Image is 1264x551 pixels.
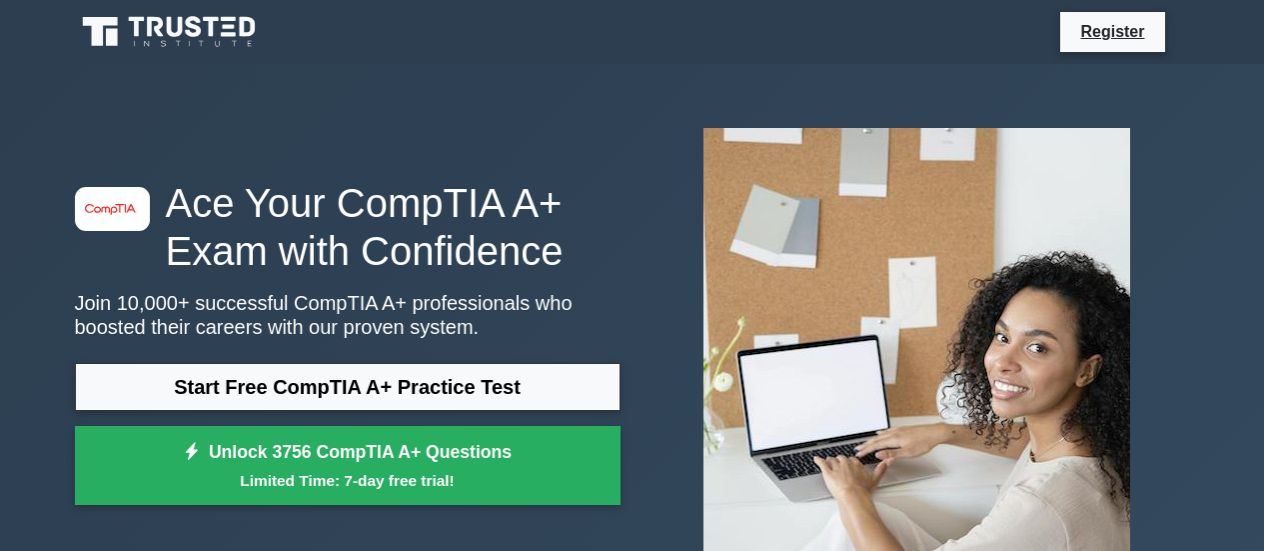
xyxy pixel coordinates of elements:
h1: Ace Your CompTIA A+ Exam with Confidence [75,179,621,275]
a: Start Free CompTIA A+ Practice Test [75,363,621,411]
small: Limited Time: 7-day free trial! [100,469,596,492]
a: Register [1068,19,1156,44]
a: Unlock 3756 CompTIA A+ QuestionsLimited Time: 7-day free trial! [75,426,621,506]
p: Join 10,000+ successful CompTIA A+ professionals who boosted their careers with our proven system. [75,291,621,339]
